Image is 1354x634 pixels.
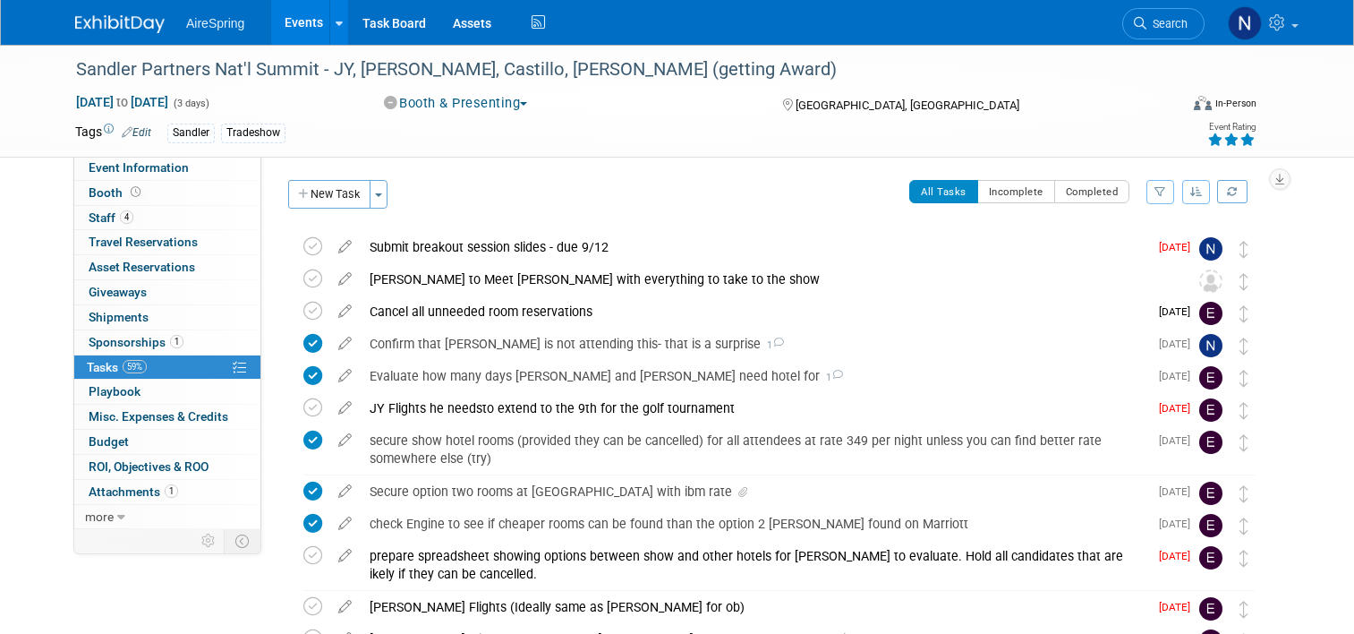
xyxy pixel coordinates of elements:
[361,425,1148,475] div: secure show hotel rooms (provided they can be cancelled) for all attendees at rate 349 per night ...
[288,180,370,209] button: New Task
[193,529,225,553] td: Personalize Event Tab Strip
[89,335,183,349] span: Sponsorships
[1122,8,1205,39] a: Search
[74,255,260,279] a: Asset Reservations
[89,285,147,299] span: Giveaways
[1199,366,1222,390] img: erica arjona
[122,126,151,139] a: Edit
[361,541,1148,590] div: prepare spreadsheet showing options between show and other hotels for [PERSON_NAME] to evaluate. ...
[378,94,535,113] button: Booth & Presenting
[1199,334,1222,357] img: Natalie Pyron
[361,393,1148,424] div: JY Flights he needsto extend to the 9th for the golf tournament
[361,329,1148,359] div: Confirm that [PERSON_NAME] is not attending this- that is a surprise
[361,232,1148,262] div: Submit breakout session slides - due 9/12
[70,54,1156,86] div: Sandler Partners Nat'l Summit - JY, [PERSON_NAME], Castillo, [PERSON_NAME] (getting Award)
[74,455,260,479] a: ROI, Objectives & ROO
[329,516,361,532] a: edit
[1159,305,1199,318] span: [DATE]
[329,548,361,564] a: edit
[1199,237,1222,261] img: Natalie Pyron
[820,372,843,383] span: 1
[1214,97,1256,110] div: In-Person
[1207,123,1256,132] div: Event Rating
[1199,431,1222,454] img: erica arjona
[186,16,244,30] span: AireSpring
[74,230,260,254] a: Travel Reservations
[1239,305,1248,322] i: Move task
[85,510,114,524] span: more
[1159,518,1199,530] span: [DATE]
[74,330,260,355] a: Sponsorships1
[75,15,165,33] img: ExhibitDay
[89,409,228,424] span: Misc. Expenses & Credits
[1159,434,1199,447] span: [DATE]
[1146,17,1188,30] span: Search
[89,484,178,499] span: Attachments
[1159,550,1199,562] span: [DATE]
[74,480,260,504] a: Attachments1
[74,405,260,429] a: Misc. Expenses & Credits
[167,124,215,142] div: Sandler
[1239,434,1248,451] i: Move task
[74,156,260,180] a: Event Information
[74,356,260,380] a: Tasks59%
[172,98,209,109] span: (3 days)
[75,94,169,110] span: [DATE] [DATE]
[74,380,260,404] a: Playbook
[1199,514,1222,537] img: erica arjona
[361,592,1148,622] div: [PERSON_NAME] Flights (Ideally same as [PERSON_NAME] for ob)
[120,210,133,224] span: 4
[1199,597,1222,621] img: erica arjona
[89,434,129,449] span: Budget
[329,599,361,615] a: edit
[1239,518,1248,535] i: Move task
[329,433,361,449] a: edit
[89,459,209,474] span: ROI, Objectives & ROO
[1239,338,1248,355] i: Move task
[1217,180,1248,203] a: Refresh
[1199,398,1222,422] img: erica arjona
[123,360,147,373] span: 59%
[1159,485,1199,498] span: [DATE]
[89,235,198,249] span: Travel Reservations
[1159,601,1199,613] span: [DATE]
[221,124,285,142] div: Tradeshow
[89,384,141,398] span: Playbook
[977,180,1055,203] button: Incomplete
[89,260,195,274] span: Asset Reservations
[1199,270,1222,293] img: Unassigned
[74,280,260,304] a: Giveaways
[74,505,260,529] a: more
[89,310,149,324] span: Shipments
[1194,96,1212,110] img: Format-Inperson.png
[89,160,189,175] span: Event Information
[75,123,151,143] td: Tags
[74,181,260,205] a: Booth
[74,206,260,230] a: Staff4
[1199,482,1222,505] img: erica arjona
[1159,338,1199,350] span: [DATE]
[761,339,784,351] span: 1
[361,361,1148,391] div: Evaluate how many days [PERSON_NAME] and [PERSON_NAME] need hotel for
[361,296,1148,327] div: Cancel all unneeded room reservations
[361,264,1163,295] div: [PERSON_NAME] to Meet [PERSON_NAME] with everything to take to the show
[1159,241,1199,253] span: [DATE]
[1199,546,1222,570] img: erica arjona
[361,476,1148,507] div: Secure option two rooms at [GEOGRAPHIC_DATA] with ibm rate
[329,271,361,287] a: edit
[1199,302,1222,325] img: erica arjona
[329,368,361,384] a: edit
[1239,550,1248,567] i: Move task
[329,239,361,255] a: edit
[1239,601,1248,618] i: Move task
[329,336,361,352] a: edit
[1054,180,1130,203] button: Completed
[87,360,147,374] span: Tasks
[1159,402,1199,415] span: [DATE]
[1239,485,1248,502] i: Move task
[89,185,144,200] span: Booth
[796,99,1019,112] span: [GEOGRAPHIC_DATA], [GEOGRAPHIC_DATA]
[1228,6,1262,40] img: Natalie Pyron
[1239,402,1248,419] i: Move task
[1239,241,1248,258] i: Move task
